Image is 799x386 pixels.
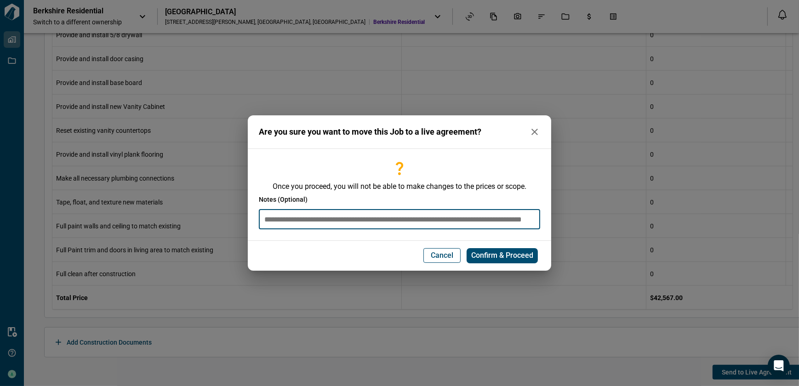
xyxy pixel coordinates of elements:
button: Cancel [423,248,461,263]
span: Are you sure you want to move this Job to a live agreement? [259,127,481,136]
div: Open Intercom Messenger [768,355,790,377]
span: Cancel [431,251,453,260]
span: Notes (Optional) [259,195,308,204]
span: Confirm & Proceed [471,251,533,260]
span: Once you proceed, you will not be able to make changes to the prices or scope. [259,182,540,191]
button: Confirm & Proceed [467,248,538,264]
